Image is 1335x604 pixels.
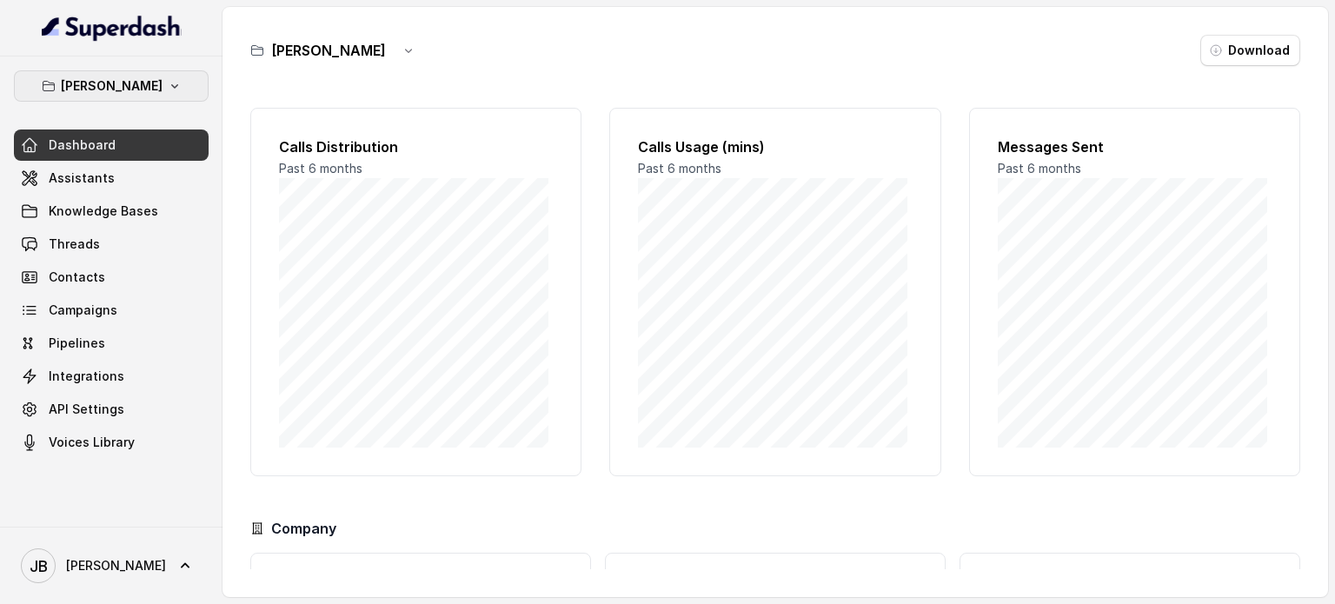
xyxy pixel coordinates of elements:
a: Threads [14,229,209,260]
span: Dashboard [49,136,116,154]
span: Assistants [49,169,115,187]
text: JB [30,557,48,575]
a: Contacts [14,262,209,293]
a: Assistants [14,163,209,194]
h2: Calls Usage (mins) [638,136,912,157]
a: Pipelines [14,328,209,359]
span: Past 6 months [998,161,1081,176]
a: Voices Library [14,427,209,458]
a: Dashboard [14,129,209,161]
h2: Calls Distribution [279,136,553,157]
span: Past 6 months [638,161,721,176]
h2: Messages Sent [998,136,1272,157]
a: Campaigns [14,295,209,326]
span: Threads [49,236,100,253]
span: Contacts [49,269,105,286]
span: Knowledge Bases [49,202,158,220]
h3: Calls [265,567,576,588]
h3: Workspaces [974,567,1285,588]
img: light.svg [42,14,182,42]
a: Integrations [14,361,209,392]
span: [PERSON_NAME] [66,557,166,574]
span: API Settings [49,401,124,418]
p: [PERSON_NAME] [61,76,163,96]
h3: Messages [620,567,931,588]
a: API Settings [14,394,209,425]
span: Pipelines [49,335,105,352]
a: Knowledge Bases [14,196,209,227]
h3: [PERSON_NAME] [271,40,386,61]
button: Download [1200,35,1300,66]
button: [PERSON_NAME] [14,70,209,102]
a: [PERSON_NAME] [14,541,209,590]
span: Campaigns [49,302,117,319]
span: Integrations [49,368,124,385]
h3: Company [271,518,336,539]
span: Past 6 months [279,161,362,176]
span: Voices Library [49,434,135,451]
